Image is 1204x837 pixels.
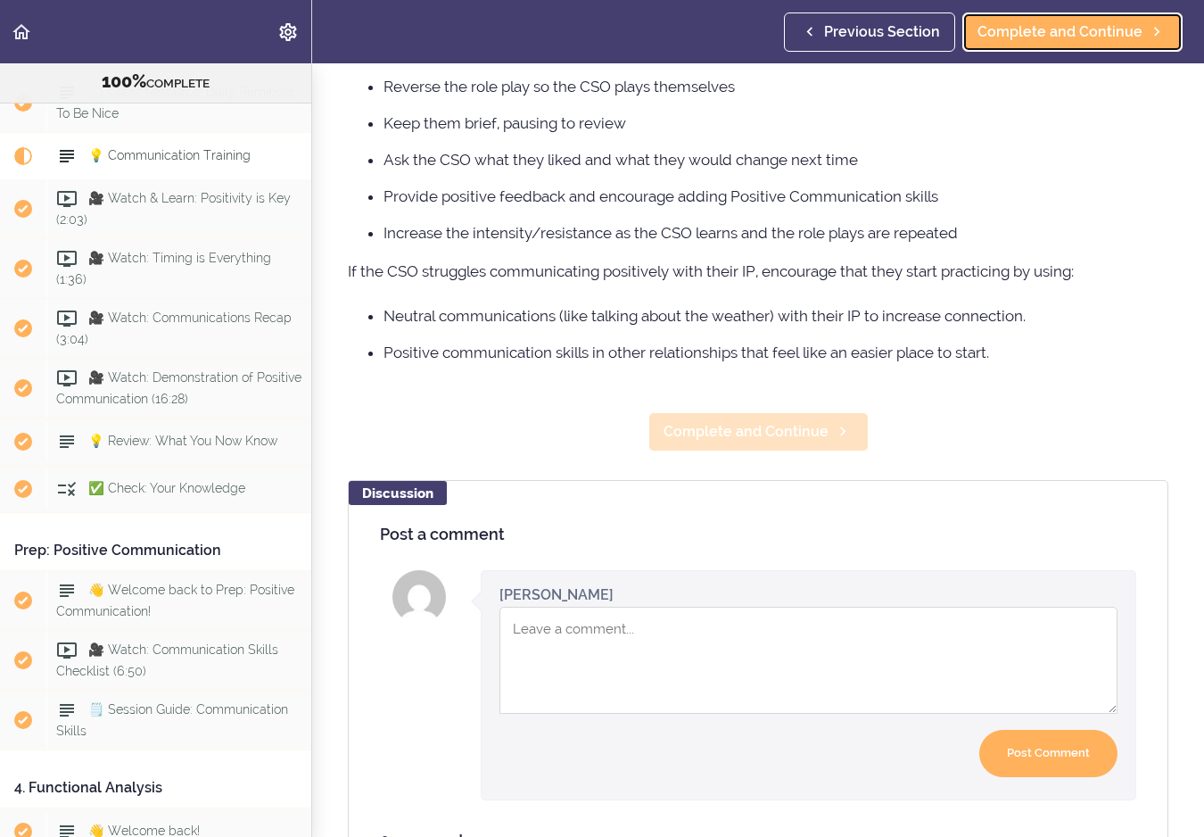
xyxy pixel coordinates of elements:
[277,21,299,43] svg: Settings Menu
[56,86,295,120] span: 🗒️ Client Resource: Daily Reminder To Be Nice
[56,702,288,737] span: 🗒️ Session Guide: Communication Skills
[348,258,1168,285] p: If the CSO struggles communicating positively with their IP, encourage that they start practicing...
[383,185,1168,208] li: Provide positive feedback and encourage adding Positive Communication skills
[979,730,1117,777] input: Post Comment
[392,570,446,624] img: Cherelle
[383,112,1168,135] li: Keep them brief, pausing to review
[56,311,292,345] span: 🎥 Watch: Communications Recap (3:04)
[88,434,277,448] span: 💡 Review: What You Now Know
[88,149,251,163] span: 💡 Communication Training
[383,148,1168,171] li: Ask the CSO what they liked and what they would change next time
[499,584,614,605] div: [PERSON_NAME]
[383,221,1168,244] li: Increase the intensity/resistance as the CSO learns and the role plays are repeated
[383,341,1168,364] li: Positive communication skills in other relationships that feel like an easier place to start.
[977,21,1142,43] span: Complete and Continue
[56,370,301,405] span: 🎥 Watch: Demonstration of Positive Communication (16:28)
[648,412,869,452] a: Complete and Continue
[349,481,447,505] div: Discussion
[56,642,278,677] span: 🎥 Watch: Communication Skills Checklist (6:50)
[664,421,829,443] span: Complete and Continue
[784,12,955,52] a: Previous Section
[88,481,245,495] span: ✅ Check: Your Knowledge
[499,607,1117,714] textarea: Comment box
[102,70,146,92] span: 100%
[824,21,940,43] span: Previous Section
[11,21,32,43] svg: Back to course curriculum
[56,192,291,227] span: 🎥 Watch & Learn: Positivity is Key (2:03)
[383,304,1168,327] li: Neutral communications (like talking about the weather) with their IP to increase connection.
[383,75,1168,98] li: Reverse the role play so the CSO plays themselves
[56,583,294,617] span: 👋 Welcome back to Prep: Positive Communication!
[22,70,289,94] div: COMPLETE
[56,252,271,286] span: 🎥 Watch: Timing is Everything (1:36)
[380,526,1136,543] h4: Post a comment
[962,12,1183,52] a: Complete and Continue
